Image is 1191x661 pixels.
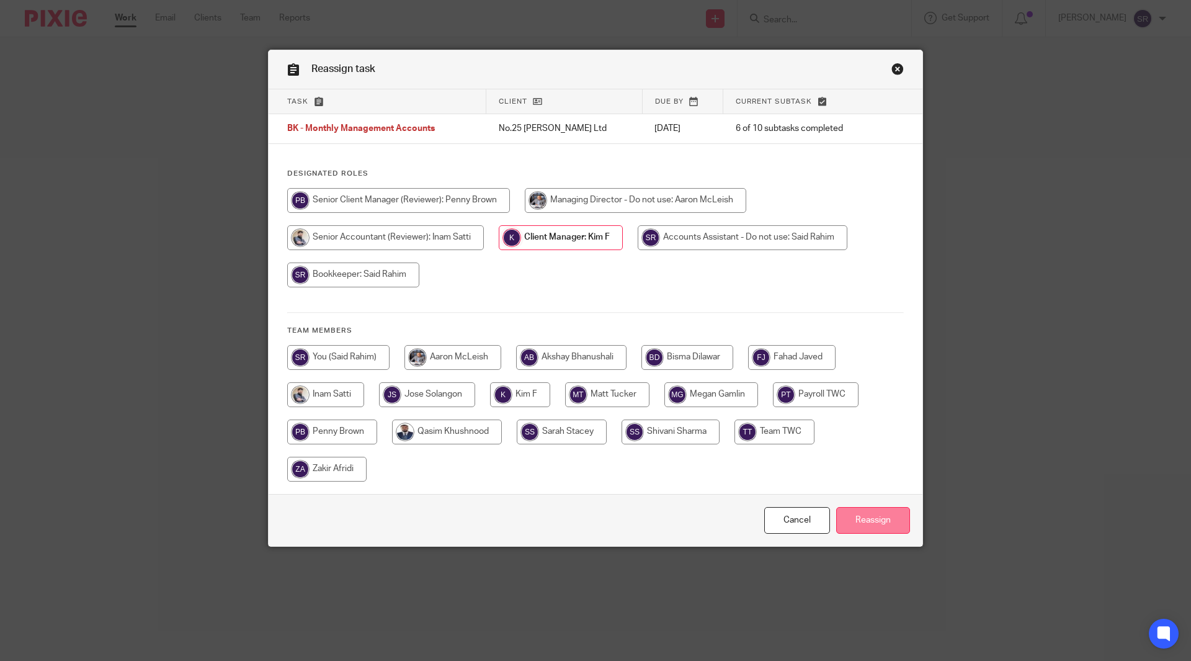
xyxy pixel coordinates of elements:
span: Reassign task [311,64,375,74]
span: Client [499,98,527,105]
span: BK - Monthly Management Accounts [287,125,435,133]
span: Due by [655,98,684,105]
input: Reassign [836,507,910,534]
span: Current subtask [736,98,812,105]
td: 6 of 10 subtasks completed [723,114,879,144]
span: Task [287,98,308,105]
a: Close this dialog window [891,63,904,79]
a: Close this dialog window [764,507,830,534]
h4: Designated Roles [287,169,904,179]
p: No.25 [PERSON_NAME] Ltd [499,122,630,135]
p: [DATE] [654,122,711,135]
h4: Team members [287,326,904,336]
